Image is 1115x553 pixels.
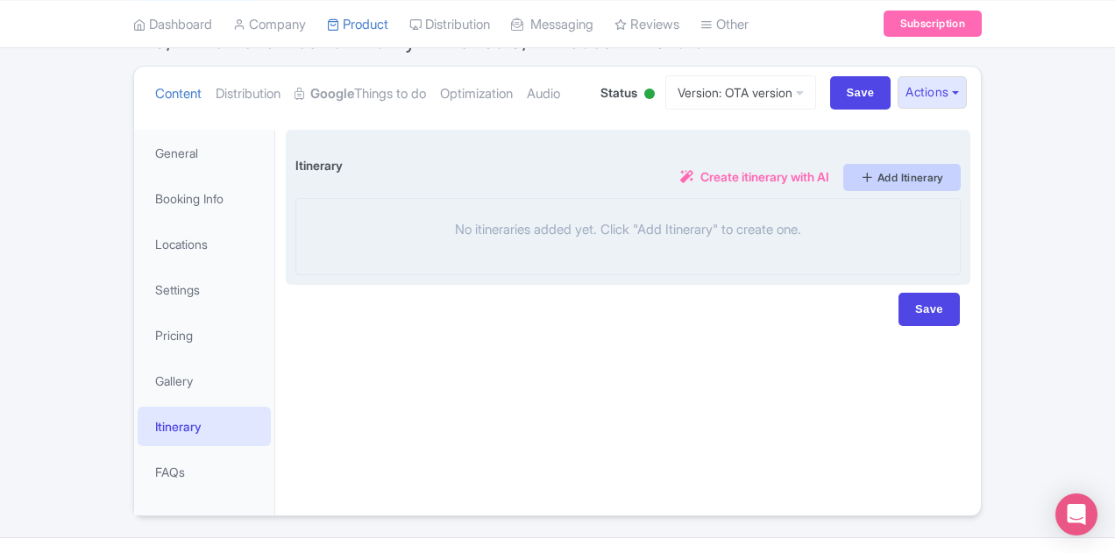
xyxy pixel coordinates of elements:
a: Gallery [138,361,271,401]
a: Subscription [884,11,982,37]
div: Open Intercom Messenger [1055,493,1097,535]
a: Booking Info [138,179,271,218]
a: Locations [138,224,271,264]
span: 9/11 Memorial Tour & Priority Entrance 9/11 Museum Tickets [154,28,704,53]
a: Audio [527,67,560,122]
a: Version: OTA version [665,75,816,110]
span: Status [600,83,637,102]
a: Add Itinerary [843,164,961,191]
a: General [138,133,271,173]
a: Create itinerary with AI [680,167,829,188]
a: GoogleThings to do [295,67,426,122]
a: Itinerary [138,407,271,446]
button: Actions [898,76,967,109]
p: No itineraries added yet. Click "Add Itinerary" to create one. [296,220,960,240]
div: Active [641,82,658,109]
a: Content [155,67,202,122]
input: Save [898,293,960,326]
a: Optimization [440,67,513,122]
label: Itinerary [295,156,343,174]
a: Pricing [138,315,271,355]
a: Distribution [216,67,281,122]
strong: Google [310,84,354,104]
span: Create itinerary with AI [700,167,829,186]
a: Settings [138,270,271,309]
input: Save [830,76,891,110]
a: FAQs [138,452,271,492]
